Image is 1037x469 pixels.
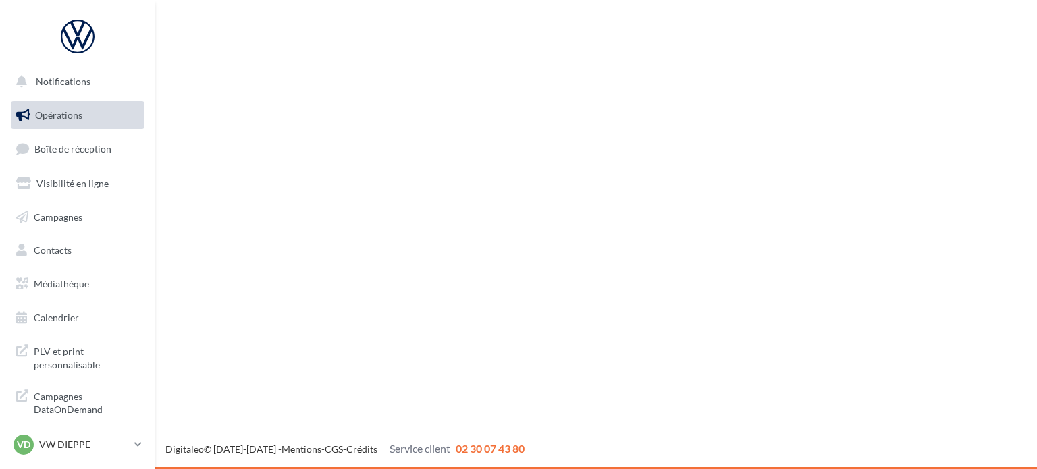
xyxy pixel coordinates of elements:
[39,438,129,451] p: VW DIEPPE
[34,387,139,416] span: Campagnes DataOnDemand
[34,342,139,371] span: PLV et print personnalisable
[282,443,321,455] a: Mentions
[34,312,79,323] span: Calendrier
[8,270,147,298] a: Médiathèque
[8,67,142,96] button: Notifications
[8,134,147,163] a: Boîte de réception
[165,443,525,455] span: © [DATE]-[DATE] - - -
[165,443,204,455] a: Digitaleo
[34,278,89,289] span: Médiathèque
[8,101,147,130] a: Opérations
[36,76,90,87] span: Notifications
[34,211,82,222] span: Campagnes
[8,236,147,265] a: Contacts
[8,304,147,332] a: Calendrier
[390,442,450,455] span: Service client
[8,203,147,231] a: Campagnes
[17,438,30,451] span: VD
[8,382,147,422] a: Campagnes DataOnDemand
[36,177,109,189] span: Visibilité en ligne
[34,244,72,256] span: Contacts
[35,109,82,121] span: Opérations
[346,443,377,455] a: Crédits
[8,337,147,377] a: PLV et print personnalisable
[456,442,525,455] span: 02 30 07 43 80
[34,143,111,155] span: Boîte de réception
[325,443,343,455] a: CGS
[8,169,147,198] a: Visibilité en ligne
[11,432,144,458] a: VD VW DIEPPE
